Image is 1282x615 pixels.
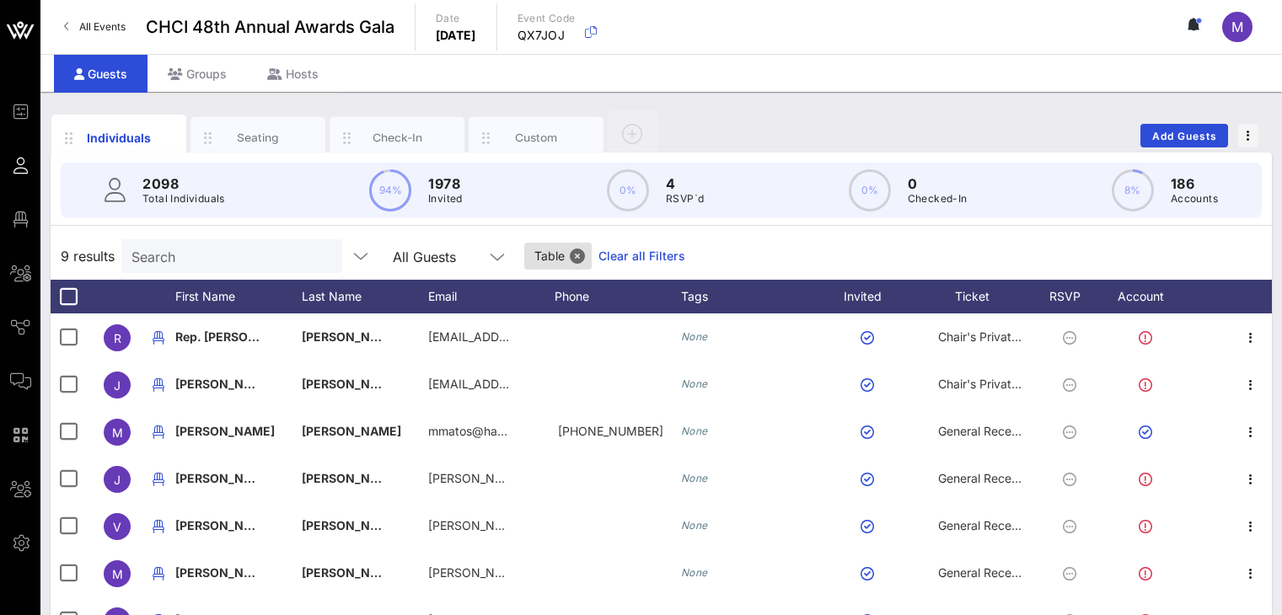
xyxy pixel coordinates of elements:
[112,567,123,581] span: M
[428,518,825,532] span: [PERSON_NAME][EMAIL_ADDRESS][PERSON_NAME][DOMAIN_NAME]
[302,565,401,580] span: [PERSON_NAME]
[681,280,824,313] div: Tags
[681,566,708,579] i: None
[938,518,1039,532] span: General Reception
[436,10,476,27] p: Date
[54,13,136,40] a: All Events
[428,565,825,580] span: [PERSON_NAME][EMAIL_ADDRESS][PERSON_NAME][DOMAIN_NAME]
[302,329,401,344] span: [PERSON_NAME]
[1231,19,1243,35] span: M
[1171,190,1218,207] p: Accounts
[302,377,401,391] span: [PERSON_NAME]
[79,20,126,33] span: All Events
[113,520,121,534] span: V
[175,424,275,438] span: [PERSON_NAME]
[54,55,148,93] div: Guests
[221,130,296,146] div: Seating
[383,239,518,273] div: All Guests
[1043,280,1102,313] div: RSVP
[175,565,275,580] span: [PERSON_NAME]
[175,377,275,391] span: [PERSON_NAME]
[302,471,401,485] span: [PERSON_NAME]
[114,331,121,345] span: R
[146,14,394,40] span: CHCI 48th Annual Awards Gala
[1151,130,1218,142] span: Add Guests
[114,473,121,487] span: J
[666,174,704,194] p: 4
[175,280,302,313] div: First Name
[681,519,708,532] i: None
[938,565,1039,580] span: General Reception
[908,190,968,207] p: Checked-In
[681,472,708,484] i: None
[518,27,576,44] p: QX7JOJ
[114,378,121,393] span: J
[938,377,1077,391] span: Chair's Private Reception
[681,425,708,437] i: None
[824,280,917,313] div: Invited
[666,190,704,207] p: RSVP`d
[247,55,339,93] div: Hosts
[534,243,582,270] span: Table
[428,329,631,344] span: [EMAIL_ADDRESS][DOMAIN_NAME]
[428,471,825,485] span: [PERSON_NAME][EMAIL_ADDRESS][PERSON_NAME][DOMAIN_NAME]
[148,55,247,93] div: Groups
[558,424,663,438] span: +15515790768
[908,174,968,194] p: 0
[142,190,225,207] p: Total Individuals
[175,471,275,485] span: [PERSON_NAME]
[938,424,1039,438] span: General Reception
[681,377,708,390] i: None
[938,471,1039,485] span: General Reception
[938,329,1077,344] span: Chair's Private Reception
[1222,12,1252,42] div: M
[499,130,574,146] div: Custom
[436,27,476,44] p: [DATE]
[393,249,456,265] div: All Guests
[555,280,681,313] div: Phone
[518,10,576,27] p: Event Code
[1102,280,1195,313] div: Account
[917,280,1043,313] div: Ticket
[142,174,225,194] p: 2098
[82,129,157,147] div: Individuals
[302,280,428,313] div: Last Name
[175,518,275,532] span: [PERSON_NAME]
[428,280,555,313] div: Email
[428,174,463,194] p: 1978
[1140,124,1228,147] button: Add Guests
[428,408,507,455] p: mmatos@ha…
[1171,174,1218,194] p: 186
[681,330,708,343] i: None
[598,247,685,265] a: Clear all Filters
[428,377,631,391] span: [EMAIL_ADDRESS][DOMAIN_NAME]
[428,190,463,207] p: Invited
[360,130,435,146] div: Check-In
[302,424,401,438] span: [PERSON_NAME]
[61,246,115,266] span: 9 results
[302,518,401,532] span: [PERSON_NAME]
[112,425,123,440] span: M
[175,329,303,344] span: Rep. [PERSON_NAME]
[570,249,585,264] button: Close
